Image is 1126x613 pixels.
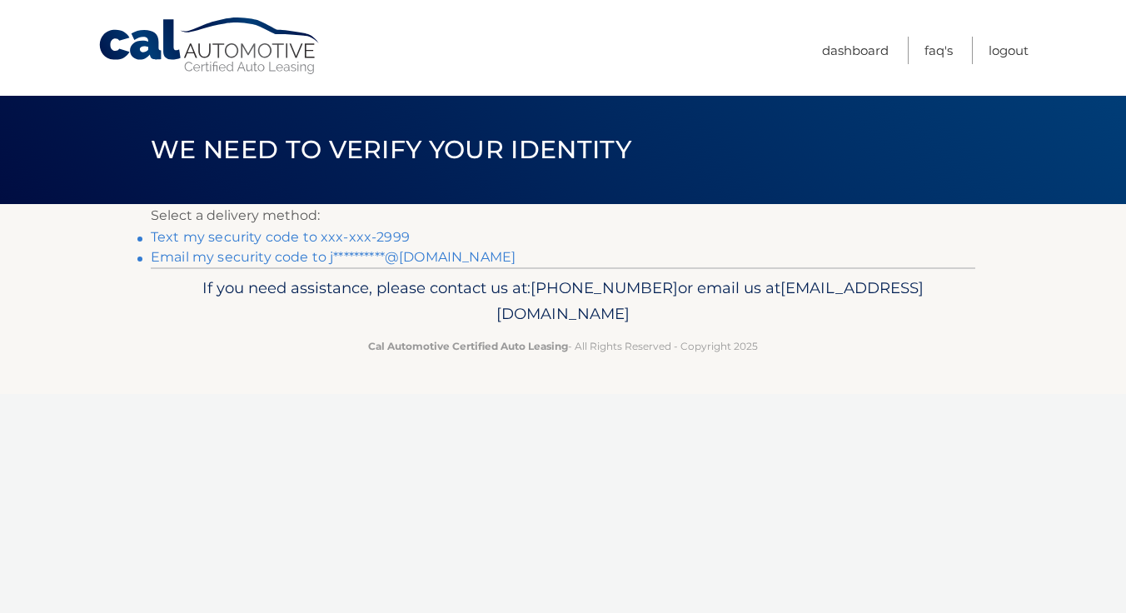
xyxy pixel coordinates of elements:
a: FAQ's [924,37,953,64]
span: We need to verify your identity [151,134,631,165]
p: Select a delivery method: [151,204,975,227]
a: Text my security code to xxx-xxx-2999 [151,229,410,245]
a: Cal Automotive [97,17,322,76]
a: Logout [989,37,1029,64]
span: [PHONE_NUMBER] [531,278,678,297]
p: - All Rights Reserved - Copyright 2025 [162,337,964,355]
strong: Cal Automotive Certified Auto Leasing [368,340,568,352]
a: Dashboard [822,37,889,64]
p: If you need assistance, please contact us at: or email us at [162,275,964,328]
a: Email my security code to j**********@[DOMAIN_NAME] [151,249,516,265]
